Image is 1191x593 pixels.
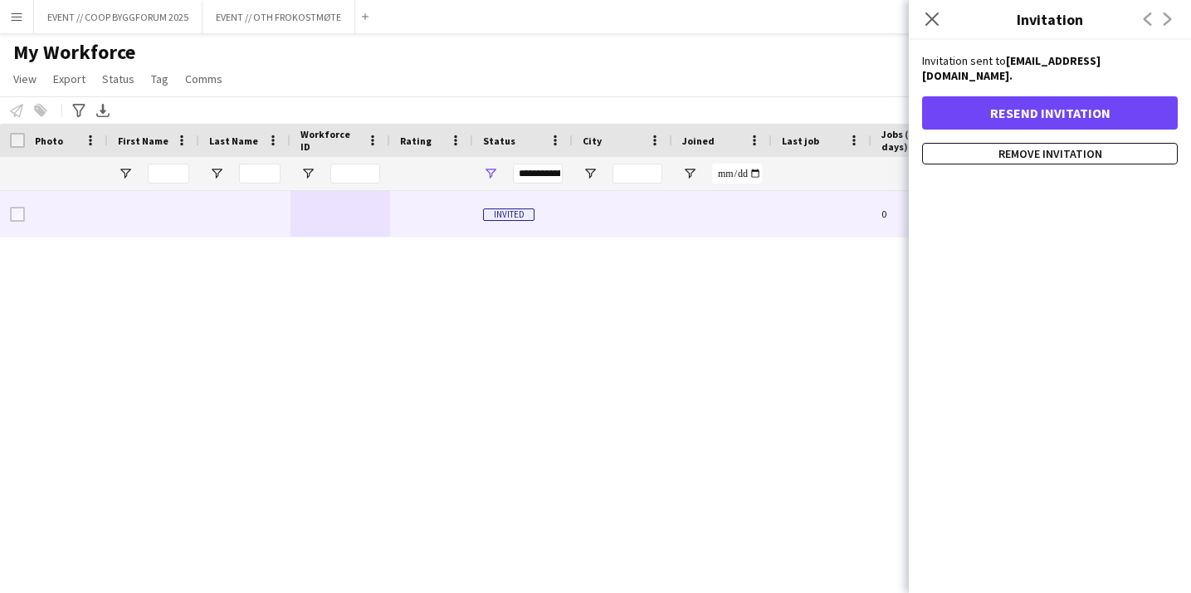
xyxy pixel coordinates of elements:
[483,166,498,181] button: Open Filter Menu
[10,133,25,148] input: Column with Header Selection
[118,135,168,147] span: First Name
[782,135,819,147] span: Last job
[483,208,534,221] span: Invited
[34,1,203,33] button: EVENT // COOP BYGGFORUM 2025
[483,135,515,147] span: Status
[69,100,89,120] app-action-btn: Advanced filters
[583,166,598,181] button: Open Filter Menu
[10,207,25,222] input: Row Selection is disabled for this row (unchecked)
[95,68,141,90] a: Status
[13,40,135,65] span: My Workforce
[300,128,360,153] span: Workforce ID
[144,68,175,90] a: Tag
[178,68,229,90] a: Comms
[922,53,1101,83] strong: [EMAIL_ADDRESS][DOMAIN_NAME].
[400,135,432,147] span: Rating
[185,71,222,86] span: Comms
[909,8,1191,30] h3: Invitation
[93,100,113,120] app-action-btn: Export XLSX
[239,164,281,184] input: Last Name Filter Input
[209,135,258,147] span: Last Name
[13,71,37,86] span: View
[148,164,189,184] input: First Name Filter Input
[300,166,315,181] button: Open Filter Menu
[682,135,715,147] span: Joined
[712,164,762,184] input: Joined Filter Input
[871,191,979,237] div: 0
[35,135,63,147] span: Photo
[102,71,134,86] span: Status
[53,71,85,86] span: Export
[881,128,949,153] span: Jobs (last 90 days)
[922,143,1178,164] button: Remove invitation
[7,68,43,90] a: View
[151,71,168,86] span: Tag
[613,164,662,184] input: City Filter Input
[922,53,1178,83] p: Invitation sent to
[46,68,92,90] a: Export
[682,166,697,181] button: Open Filter Menu
[118,166,133,181] button: Open Filter Menu
[203,1,355,33] button: EVENT // OTH FROKOSTMØTE
[922,96,1178,130] button: Resend invitation
[330,164,380,184] input: Workforce ID Filter Input
[583,135,602,147] span: City
[209,166,224,181] button: Open Filter Menu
